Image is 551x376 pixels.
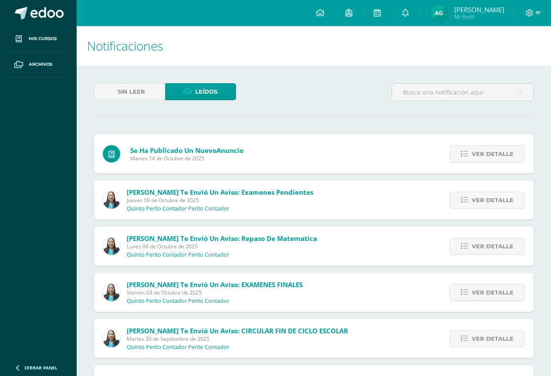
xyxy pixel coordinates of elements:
[472,192,514,208] span: Ver detalle
[127,344,229,351] p: Quinto Perito Contador Perito Contador
[7,52,70,78] a: Archivos
[94,83,165,100] a: Sin leer
[127,205,229,212] p: Quinto Perito Contador Perito Contador
[454,13,504,20] span: Mi Perfil
[165,83,236,100] a: Leídos
[130,146,243,155] span: Se ha publicado un nuevo
[29,35,57,42] span: Mis cursos
[195,84,217,100] span: Leídos
[7,26,70,52] a: Mis cursos
[472,238,514,254] span: Ver detalle
[130,155,243,162] span: Martes 14 de Octubre de 2025
[216,146,243,155] span: Anuncio
[103,237,120,255] img: 49168807a2b8cca0ef2119beca2bd5ad.png
[127,289,303,296] span: Viernes 03 de Octubre de 2025
[392,84,533,101] input: Busca una notificación aquí
[127,243,317,250] span: Lunes 06 de Octubre de 2025
[454,5,504,14] span: [PERSON_NAME]
[127,326,348,335] span: [PERSON_NAME] te envió un aviso: CIRCULAR FIN DE CICLO ESCOLAR
[24,365,57,371] span: Cerrar panel
[118,84,145,100] span: Sin leer
[127,196,313,204] span: Jueves 09 de Octubre de 2025
[127,335,348,342] span: Martes 30 de Septiembre de 2025
[103,330,120,347] img: 49168807a2b8cca0ef2119beca2bd5ad.png
[472,146,514,162] span: Ver detalle
[103,191,120,209] img: 49168807a2b8cca0ef2119beca2bd5ad.png
[127,280,303,289] span: [PERSON_NAME] te envió un aviso: EXAMENES FINALES
[127,234,317,243] span: [PERSON_NAME] te envió un aviso: repaso de matematica
[127,298,229,305] p: Quinto Perito Contador Perito Contador
[472,331,514,347] span: Ver detalle
[29,61,52,68] span: Archivos
[87,37,163,54] span: Notificaciones
[127,188,313,196] span: [PERSON_NAME] te envió un aviso: examenes pendientes
[430,4,448,22] img: 77b346fa40d0f6863b3502a680d4df44.png
[127,251,229,258] p: Quinto Perito Contador Perito Contador
[103,284,120,301] img: 49168807a2b8cca0ef2119beca2bd5ad.png
[472,285,514,301] span: Ver detalle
